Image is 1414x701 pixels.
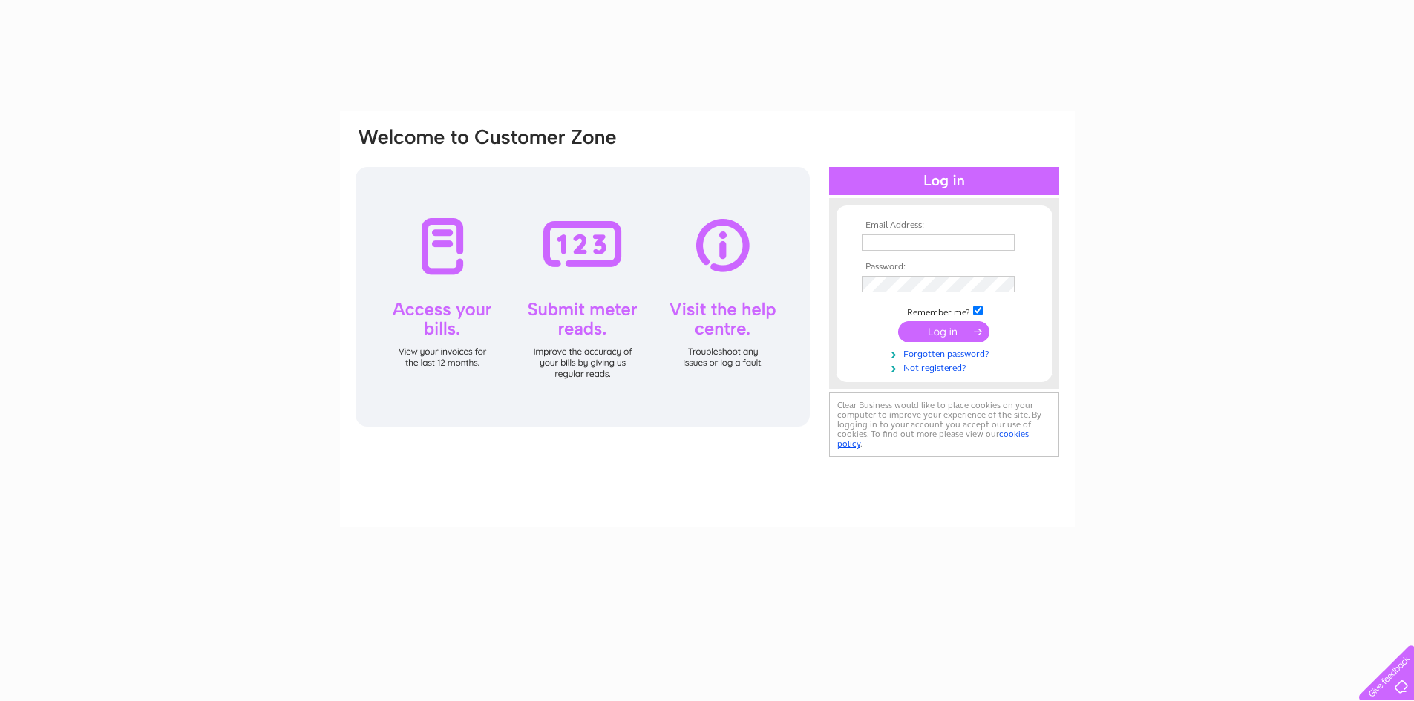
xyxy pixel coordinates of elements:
[858,303,1030,318] td: Remember me?
[837,429,1029,449] a: cookies policy
[858,262,1030,272] th: Password:
[862,346,1030,360] a: Forgotten password?
[898,321,989,342] input: Submit
[858,220,1030,231] th: Email Address:
[862,360,1030,374] a: Not registered?
[829,392,1059,457] div: Clear Business would like to place cookies on your computer to improve your experience of the sit...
